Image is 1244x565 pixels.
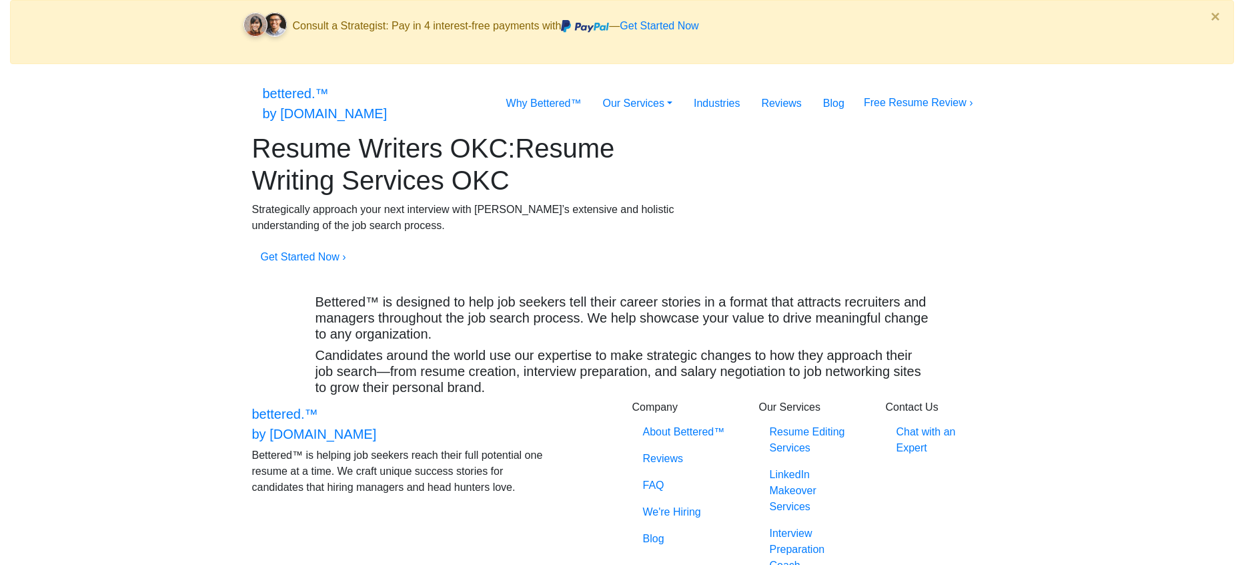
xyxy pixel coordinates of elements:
[759,461,866,520] a: LinkedIn Makeover Services
[592,90,683,117] a: Our Services
[252,132,676,196] h1: Resume Writing Services OKC
[812,90,855,117] a: Blog
[750,90,812,117] a: Reviews
[252,244,355,270] button: Get Started Now ›
[864,97,973,108] a: Free Resume Review ›
[759,419,866,461] a: Resume Editing Services
[293,20,699,31] span: Consult a Strategist: Pay in 4 interest-free payments with —
[886,401,993,413] h6: Contact Us
[252,270,722,294] img: employers-five.svg
[237,9,293,45] img: client-faces.svg
[263,106,388,121] span: by [DOMAIN_NAME]
[252,202,676,234] p: Strategically approach your next interview with [PERSON_NAME]’s extensive and holistic understand...
[252,447,549,496] p: Bettered™ is helping job seekers reach their full potential one resume at a time. We craft unique...
[316,347,929,395] h5: Candidates around the world use our expertise to make strategic changes to how they approach thei...
[252,427,377,441] span: by [DOMAIN_NAME]
[263,80,388,127] a: bettered.™by [DOMAIN_NAME]
[855,90,982,116] button: Free Resume Review ›
[561,20,609,33] img: paypal.svg
[252,401,377,447] a: bettered.™by [DOMAIN_NAME]
[620,20,698,31] a: Get Started Now
[632,419,739,445] a: About Bettered™
[632,499,739,526] a: We're Hiring
[316,294,929,342] h5: Bettered™ is designed to help job seekers tell their career stories in a format that attracts rec...
[683,90,750,117] a: Industries
[632,401,739,413] h6: Company
[1211,7,1220,25] span: ×
[632,472,739,499] a: FAQ
[1197,1,1233,33] button: Close
[632,445,739,472] a: Reviews
[886,419,993,461] a: Chat with an Expert
[261,251,346,262] a: Get Started Now ›
[632,526,739,552] a: Blog
[252,134,516,163] span: Resume Writers OKC:
[496,90,592,117] a: Why Bettered™
[759,401,866,413] h6: Our Services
